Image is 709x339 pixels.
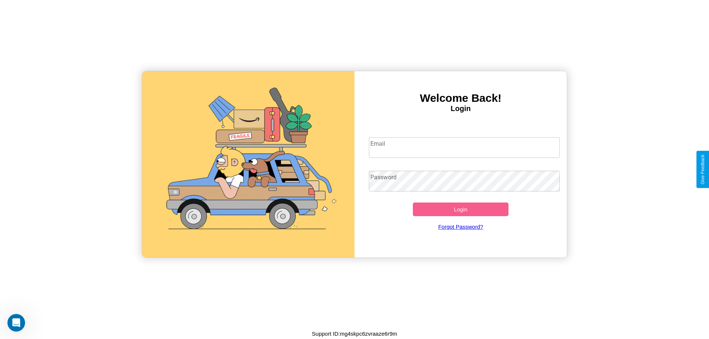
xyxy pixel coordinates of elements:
h3: Welcome Back! [354,92,567,104]
img: gif [142,71,354,257]
div: Give Feedback [700,155,705,184]
h4: Login [354,104,567,113]
p: Support ID: mg4skpc6zvraaze6r9m [312,329,397,339]
a: Forgot Password? [365,216,556,237]
button: Login [413,203,508,216]
iframe: Intercom live chat [7,314,25,332]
